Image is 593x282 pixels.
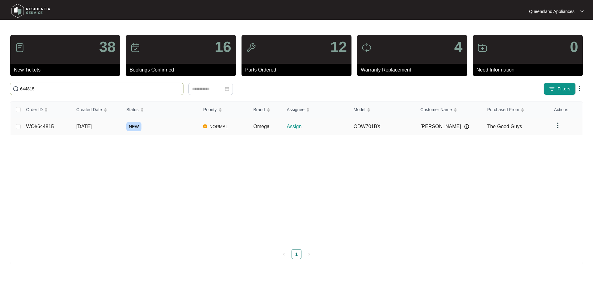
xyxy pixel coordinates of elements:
[245,66,351,74] p: Parts Ordered
[26,124,54,129] a: WO#644815
[464,124,469,129] img: Info icon
[129,66,236,74] p: Bookings Confirmed
[13,86,19,92] img: search-icon
[71,102,121,118] th: Created Date
[549,86,555,92] img: filter icon
[477,66,583,74] p: Need Information
[570,40,578,54] p: 0
[487,106,519,113] span: Purchased From
[215,40,231,54] p: 16
[203,124,207,128] img: Vercel Logo
[580,10,584,13] img: dropdown arrow
[121,102,198,118] th: Status
[279,249,289,259] li: Previous Page
[26,106,43,113] span: Order ID
[554,122,561,129] img: dropdown arrow
[487,124,522,129] span: The Good Guys
[15,43,25,53] img: icon
[287,106,305,113] span: Assignee
[477,43,487,53] img: icon
[126,106,139,113] span: Status
[282,252,286,256] span: left
[203,106,217,113] span: Priority
[361,66,467,74] p: Warranty Replacement
[287,123,348,130] p: Assign
[207,123,230,130] span: NORMAL
[246,43,256,53] img: icon
[415,102,482,118] th: Customer Name
[349,102,415,118] th: Model
[529,8,574,15] p: Queensland Appliances
[549,102,582,118] th: Actions
[420,106,452,113] span: Customer Name
[482,102,549,118] th: Purchased From
[9,2,53,20] img: residentia service logo
[14,66,120,74] p: New Tickets
[126,122,141,131] span: NEW
[130,43,140,53] img: icon
[253,124,269,129] span: Omega
[330,40,347,54] p: 12
[557,86,570,92] span: Filters
[282,102,348,118] th: Assignee
[544,83,576,95] button: filter iconFilters
[304,249,314,259] button: right
[253,106,265,113] span: Brand
[304,249,314,259] li: Next Page
[362,43,372,53] img: icon
[354,106,365,113] span: Model
[76,124,92,129] span: [DATE]
[420,123,461,130] span: [PERSON_NAME]
[76,106,102,113] span: Created Date
[99,40,116,54] p: 38
[248,102,282,118] th: Brand
[21,102,71,118] th: Order ID
[576,85,583,92] img: dropdown arrow
[307,252,311,256] span: right
[454,40,463,54] p: 4
[279,249,289,259] button: left
[292,249,301,259] li: 1
[292,249,301,259] a: 1
[198,102,248,118] th: Priority
[20,85,181,92] input: Search by Order Id, Assignee Name, Customer Name, Brand and Model
[349,118,415,135] td: ODW701BX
